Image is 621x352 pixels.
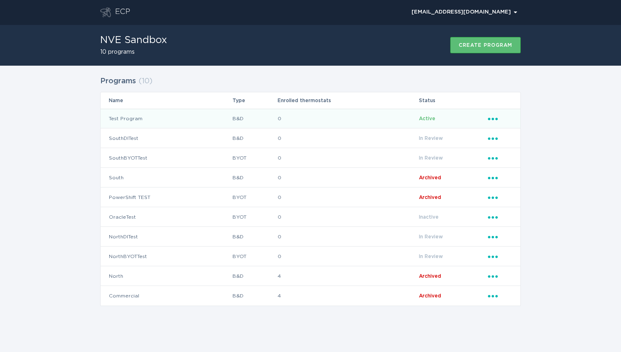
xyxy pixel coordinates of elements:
[101,109,232,128] td: Test Program
[277,168,419,187] td: 0
[277,128,419,148] td: 0
[232,247,277,266] td: BYOT
[101,207,232,227] td: OracleTest
[488,114,512,123] div: Popover menu
[101,148,520,168] tr: db1a91d69cd64bd4af200559586165b5
[277,187,419,207] td: 0
[101,266,520,286] tr: 116e07f7915c4c4a9324842179135979
[232,266,277,286] td: B&D
[277,148,419,168] td: 0
[277,207,419,227] td: 0
[101,187,520,207] tr: d3ebbe26646c42a587ebc76e3d10c38b
[101,286,232,306] td: Commercial
[232,286,277,306] td: B&D
[232,227,277,247] td: B&D
[488,272,512,281] div: Popover menu
[488,153,512,162] div: Popover menu
[419,195,441,200] span: Archived
[419,215,439,219] span: Inactive
[232,187,277,207] td: BYOT
[101,286,520,306] tr: 4b12f45bbec648bb849041af0e128f2c
[488,232,512,241] div: Popover menu
[232,207,277,227] td: BYOT
[488,252,512,261] div: Popover menu
[101,247,232,266] td: NorthBYOTTest
[419,274,441,279] span: Archived
[101,187,232,207] td: PowerShift TEST
[101,247,520,266] tr: 83377a20e7264d7bae746b314e85a0ee
[419,92,488,109] th: Status
[101,148,232,168] td: SouthBYOTTest
[277,266,419,286] td: 4
[101,168,232,187] td: South
[100,74,136,89] h2: Programs
[459,43,512,48] div: Create program
[101,92,232,109] th: Name
[419,254,443,259] span: In Review
[232,92,277,109] th: Type
[101,168,520,187] tr: 42761ba875c643c9a42209b7258b2ec5
[488,173,512,182] div: Popover menu
[101,227,520,247] tr: 8198219c6da24ec286c291abafba40da
[419,234,443,239] span: In Review
[100,49,167,55] h2: 10 programs
[100,35,167,45] h1: NVE Sandbox
[488,134,512,143] div: Popover menu
[450,37,521,53] button: Create program
[277,92,419,109] th: Enrolled thermostats
[101,128,232,148] td: SouthDITest
[100,7,111,17] button: Go to dashboard
[419,136,443,141] span: In Review
[101,266,232,286] td: North
[419,293,441,298] span: Archived
[277,286,419,306] td: 4
[101,92,520,109] tr: Table Headers
[419,155,443,160] span: In Review
[277,247,419,266] td: 0
[232,128,277,148] td: B&D
[488,291,512,300] div: Popover menu
[412,10,517,15] div: [EMAIL_ADDRESS][DOMAIN_NAME]
[101,128,520,148] tr: 8a10b352683d4066856916e58640d313
[138,78,152,85] span: ( 10 )
[408,6,521,18] div: Popover menu
[232,168,277,187] td: B&D
[419,116,435,121] span: Active
[277,227,419,247] td: 0
[101,109,520,128] tr: fc965d71b8e644e187efd24587ccd12c
[115,7,130,17] div: ECP
[408,6,521,18] button: Open user account details
[101,227,232,247] td: NorthDITest
[488,193,512,202] div: Popover menu
[488,213,512,222] div: Popover menu
[232,148,277,168] td: BYOT
[101,207,520,227] tr: 628d02043c56473e9ef05a6774d164d6
[419,175,441,180] span: Archived
[277,109,419,128] td: 0
[232,109,277,128] td: B&D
